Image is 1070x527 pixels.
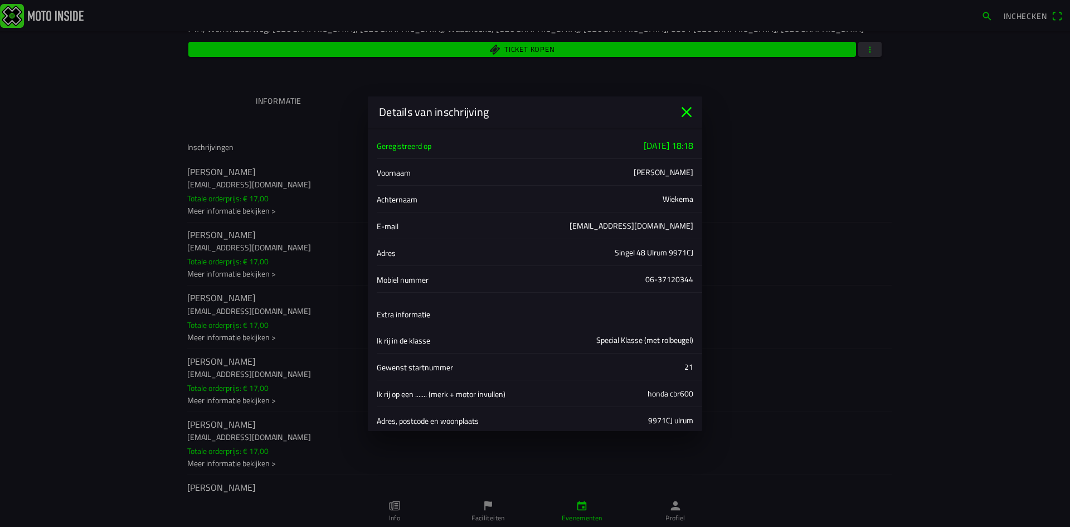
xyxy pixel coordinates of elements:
[377,167,411,178] span: Voornaam
[648,388,693,399] div: honda cbr600
[663,193,693,205] div: Wiekema
[596,334,693,346] div: Special Klasse (met rolbeugel)
[377,247,396,259] span: Adres
[678,103,695,121] ion-icon: close
[615,246,693,258] div: Singel 48 Ulrum 9971CJ
[377,194,417,205] span: Achternaam
[377,220,398,232] span: E-mail
[684,361,693,373] div: 21
[377,308,430,320] ion-label: Extra informatie
[570,220,693,231] div: [EMAIL_ADDRESS][DOMAIN_NAME]
[644,138,693,152] ion-text: [DATE] 18:18
[368,104,678,120] ion-title: Details van inschrijving
[377,274,429,286] span: Mobiel nummer
[377,388,505,400] span: Ik rij op een ....... (merk + motor invullen)
[377,140,431,152] span: Geregistreerd op
[377,335,430,346] span: Ik rij in de klasse
[645,273,693,285] div: 06-37120344
[634,166,693,178] div: [PERSON_NAME]
[377,415,479,427] span: Adres, postcode en woonplaats
[648,414,693,426] div: 9971CJ ulrum
[377,361,453,373] span: Gewenst startnummer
